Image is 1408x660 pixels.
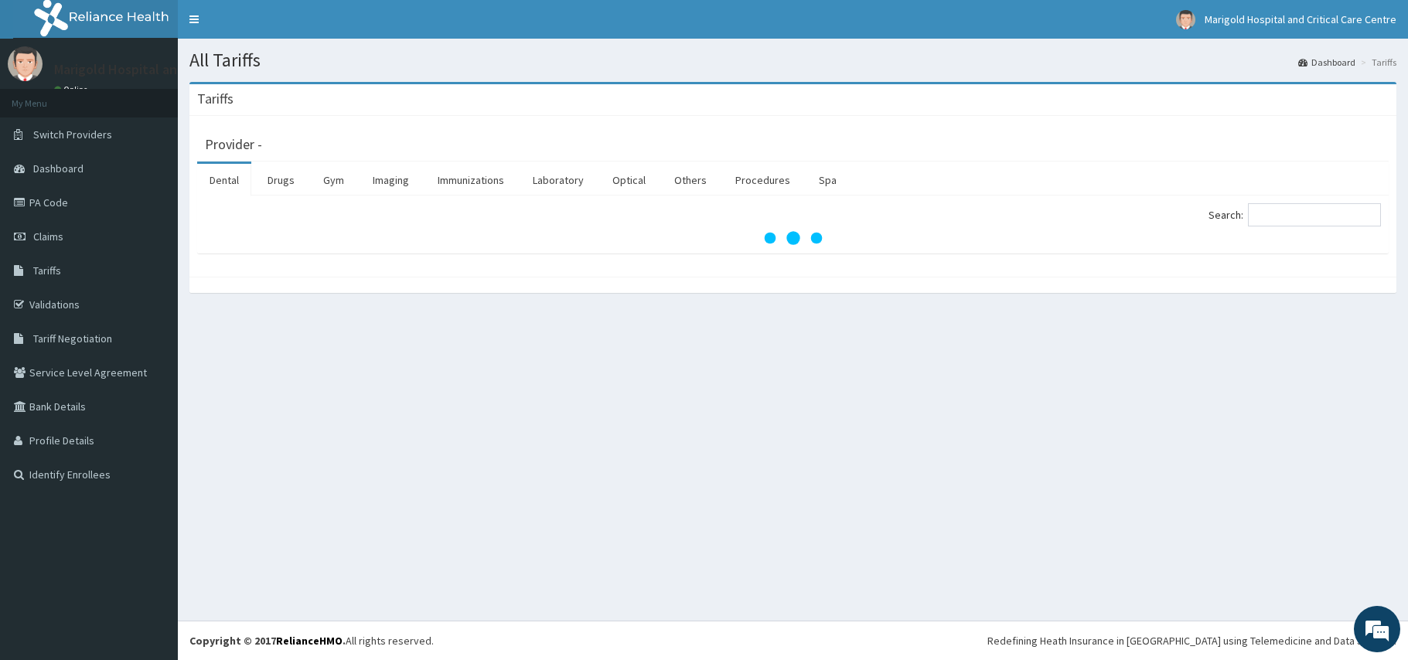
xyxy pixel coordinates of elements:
a: Spa [806,164,849,196]
a: Online [54,84,91,95]
label: Search: [1209,203,1381,226]
a: Immunizations [425,164,516,196]
strong: Copyright © 2017 . [189,634,346,648]
span: Switch Providers [33,128,112,141]
a: Dental [197,164,251,196]
img: User Image [1176,10,1195,29]
span: Marigold Hospital and Critical Care Centre [1205,12,1396,26]
span: Dashboard [33,162,84,175]
li: Tariffs [1357,56,1396,69]
a: Gym [311,164,356,196]
a: RelianceHMO [276,634,343,648]
img: User Image [8,46,43,81]
a: Optical [600,164,658,196]
footer: All rights reserved. [178,621,1408,660]
a: Laboratory [520,164,596,196]
a: Dashboard [1298,56,1355,69]
span: Tariff Negotiation [33,332,112,345]
span: Tariffs [33,264,61,277]
span: Claims [33,230,63,243]
svg: audio-loading [762,207,824,269]
h3: Tariffs [197,92,234,106]
a: Procedures [723,164,803,196]
p: Marigold Hospital and Critical Care Centre [54,63,305,77]
div: Redefining Heath Insurance in [GEOGRAPHIC_DATA] using Telemedicine and Data Science! [987,633,1396,648]
input: Search: [1248,203,1381,226]
h3: Provider - [205,138,262,151]
h1: All Tariffs [189,50,1396,70]
a: Others [662,164,719,196]
a: Drugs [255,164,307,196]
a: Imaging [360,164,421,196]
